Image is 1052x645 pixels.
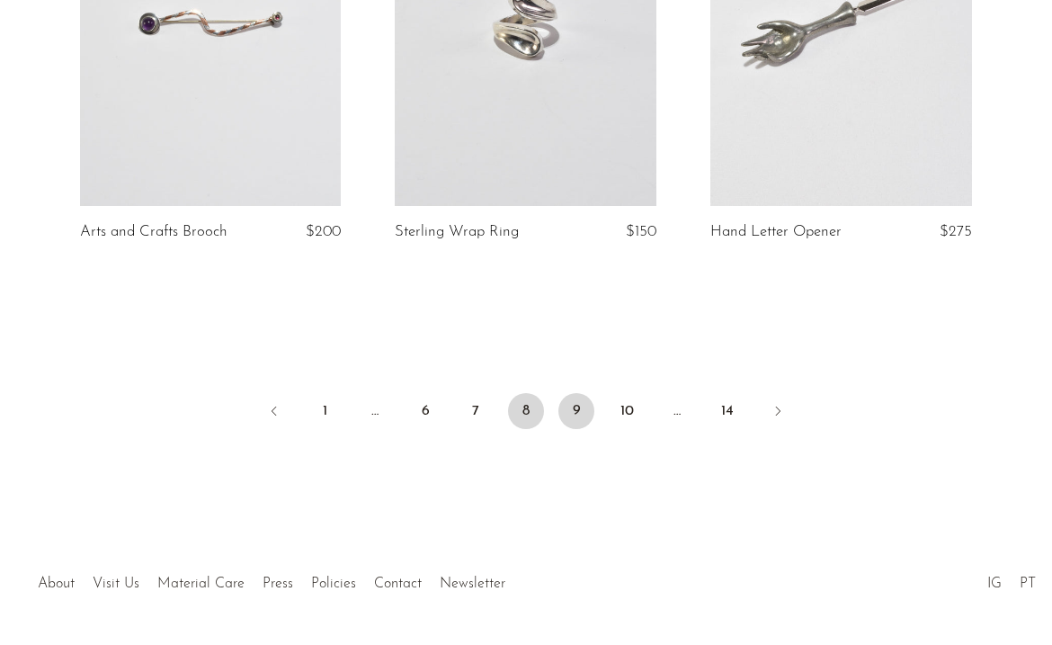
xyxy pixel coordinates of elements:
a: Visit Us [93,577,139,591]
a: 9 [558,393,594,429]
a: About [38,577,75,591]
a: IG [987,577,1002,591]
span: 8 [508,393,544,429]
a: Material Care [157,577,245,591]
a: Previous [256,393,292,433]
ul: Quick links [29,562,514,596]
a: Next [760,393,796,433]
ul: Social Medias [978,562,1045,596]
span: $275 [940,224,972,239]
span: … [357,393,393,429]
a: Hand Letter Opener [710,224,842,240]
a: PT [1020,577,1036,591]
span: $200 [306,224,341,239]
a: 7 [458,393,494,429]
span: … [659,393,695,429]
span: $150 [626,224,656,239]
a: 10 [609,393,645,429]
a: Sterling Wrap Ring [395,224,519,240]
a: Arts and Crafts Brooch [80,224,227,240]
a: 14 [709,393,745,429]
a: Policies [311,577,356,591]
a: Press [263,577,293,591]
a: 6 [407,393,443,429]
a: 1 [307,393,343,429]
